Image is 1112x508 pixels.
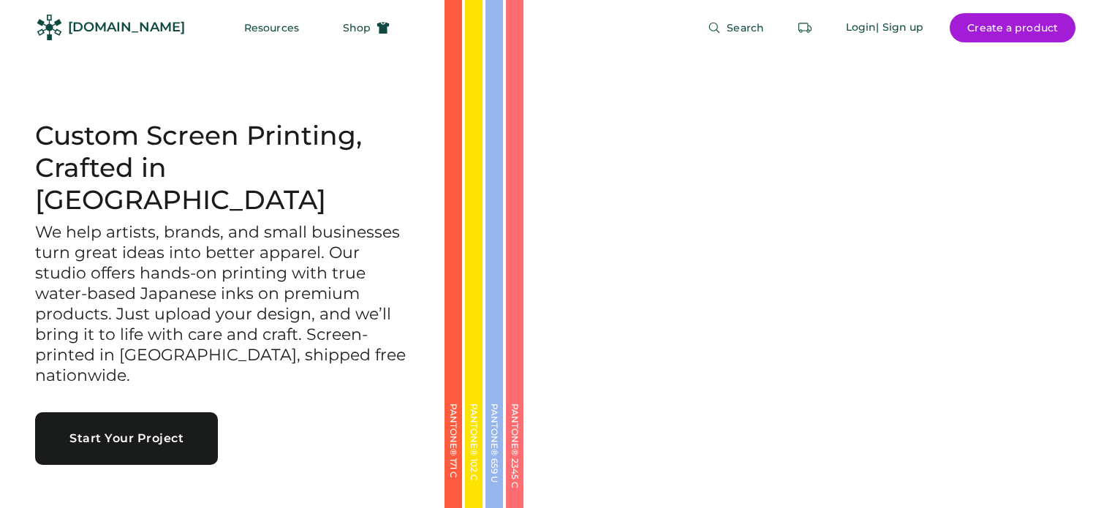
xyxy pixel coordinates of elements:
button: Resources [227,13,317,42]
div: [DOMAIN_NAME] [68,18,185,37]
button: Shop [325,13,407,42]
img: Rendered Logo - Screens [37,15,62,40]
button: Retrieve an order [790,13,820,42]
span: Search [727,23,764,33]
div: Login [846,20,877,35]
span: Shop [343,23,371,33]
div: | Sign up [876,20,923,35]
button: Search [690,13,782,42]
button: Create a product [950,13,1075,42]
button: Start Your Project [35,412,218,465]
h1: Custom Screen Printing, Crafted in [GEOGRAPHIC_DATA] [35,120,409,216]
h3: We help artists, brands, and small businesses turn great ideas into better apparel. Our studio of... [35,222,409,386]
